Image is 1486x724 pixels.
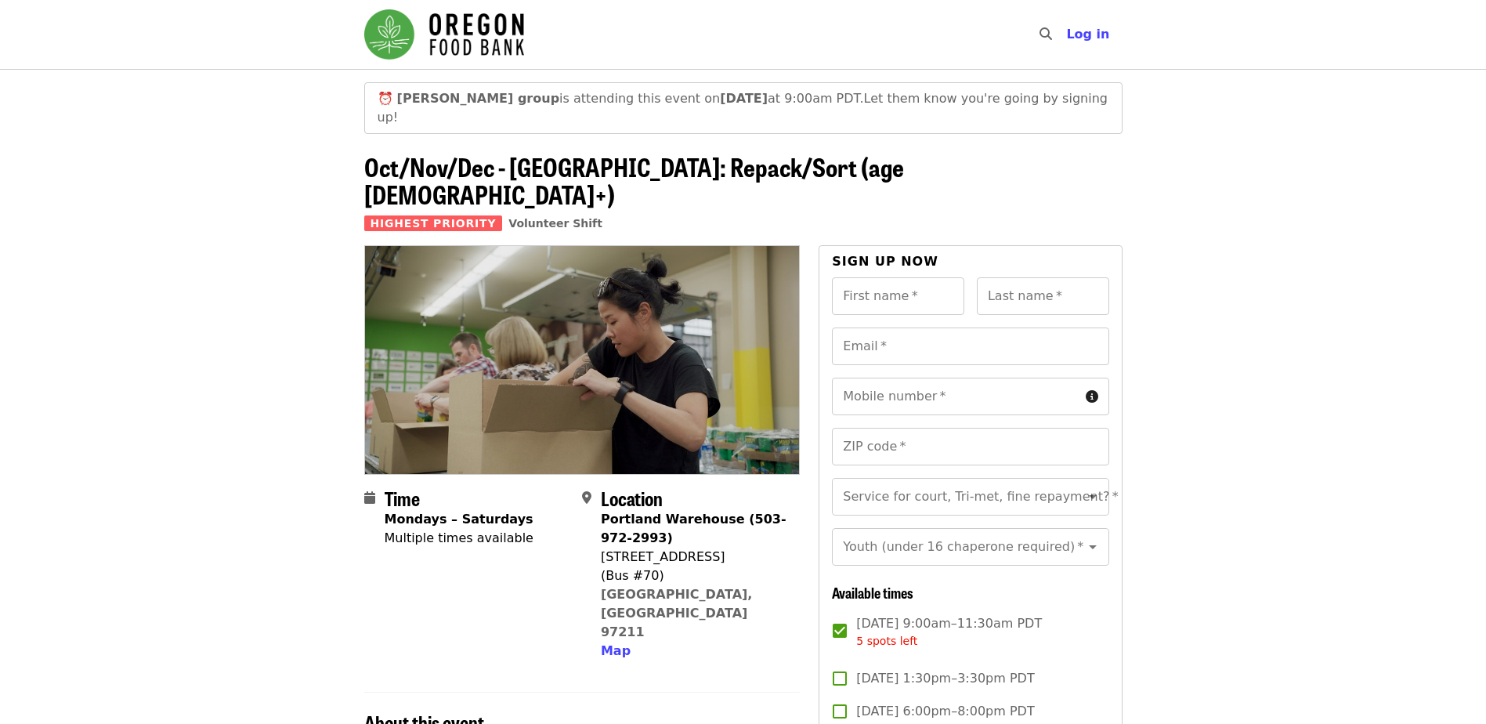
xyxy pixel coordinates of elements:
span: Time [385,484,420,512]
a: [GEOGRAPHIC_DATA], [GEOGRAPHIC_DATA] 97211 [601,587,753,639]
span: Highest Priority [364,215,503,231]
a: Volunteer Shift [508,217,602,230]
input: Email [832,328,1108,365]
input: First name [832,277,964,315]
span: Available times [832,582,913,603]
strong: [PERSON_NAME] group [397,91,560,106]
span: clock emoji [378,91,393,106]
span: is attending this event on at 9:00am PDT. [397,91,864,106]
img: Oct/Nov/Dec - Portland: Repack/Sort (age 8+) organized by Oregon Food Bank [365,246,800,473]
span: Oct/Nov/Dec - [GEOGRAPHIC_DATA]: Repack/Sort (age [DEMOGRAPHIC_DATA]+) [364,148,904,212]
i: map-marker-alt icon [582,491,591,505]
span: [DATE] 6:00pm–8:00pm PDT [856,702,1034,721]
input: Last name [977,277,1109,315]
i: search icon [1039,27,1052,42]
input: ZIP code [832,428,1108,465]
i: calendar icon [364,491,375,505]
span: Map [601,643,631,658]
strong: Mondays – Saturdays [385,512,533,527]
button: Open [1082,486,1104,508]
div: Multiple times available [385,529,533,548]
span: Log in [1066,27,1109,42]
button: Open [1082,536,1104,558]
strong: Portland Warehouse (503-972-2993) [601,512,786,545]
input: Mobile number [832,378,1079,415]
strong: [DATE] [720,91,768,106]
i: circle-info icon [1086,389,1098,404]
span: 5 spots left [856,635,917,647]
span: [DATE] 1:30pm–3:30pm PDT [856,669,1034,688]
div: (Bus #70) [601,567,787,585]
button: Map [601,642,631,661]
img: Oregon Food Bank - Home [364,9,524,60]
input: Search [1061,16,1074,53]
span: Sign up now [832,254,938,269]
div: [STREET_ADDRESS] [601,548,787,567]
button: Log in [1054,19,1122,50]
span: [DATE] 9:00am–11:30am PDT [856,614,1042,650]
span: Location [601,484,663,512]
